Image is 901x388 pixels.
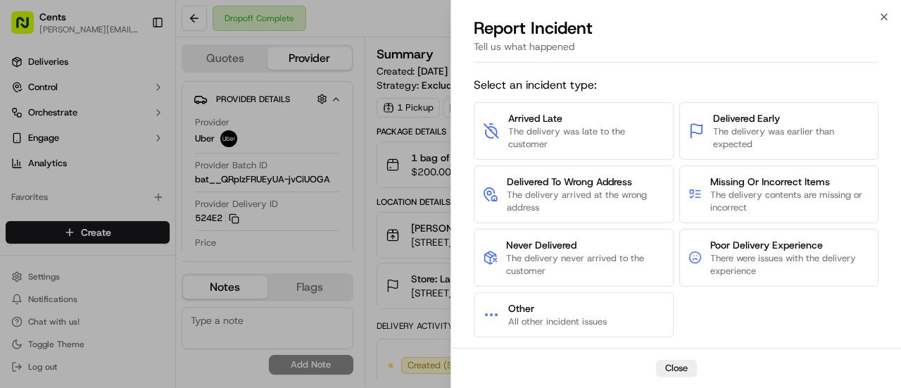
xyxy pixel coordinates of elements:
[713,111,869,125] span: Delivered Early
[474,292,674,337] button: OtherAll other incident issues
[474,165,674,223] button: Delivered To Wrong AddressThe delivery arrived at the wrong address
[508,111,664,125] span: Arrived Late
[474,229,674,287] button: Never DeliveredThe delivery never arrived to the customer
[679,165,879,223] button: Missing Or Incorrect ItemsThe delivery contents are missing or incorrect
[507,175,664,189] span: Delivered To Wrong Address
[710,189,869,214] span: The delivery contents are missing or incorrect
[474,102,674,160] button: Arrived LateThe delivery was late to the customer
[713,125,869,151] span: The delivery was earlier than expected
[474,77,878,94] span: Select an incident type:
[508,301,607,315] span: Other
[506,252,664,277] span: The delivery never arrived to the customer
[679,102,879,160] button: Delivered EarlyThe delivery was earlier than expected
[474,17,593,39] p: Report Incident
[656,360,697,377] button: Close
[508,315,607,328] span: All other incident issues
[710,238,869,252] span: Poor Delivery Experience
[710,252,869,277] span: There were issues with the delivery experience
[508,125,664,151] span: The delivery was late to the customer
[710,175,869,189] span: Missing Or Incorrect Items
[679,229,879,287] button: Poor Delivery ExperienceThere were issues with the delivery experience
[506,238,664,252] span: Never Delivered
[474,39,878,63] div: Tell us what happened
[507,189,664,214] span: The delivery arrived at the wrong address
